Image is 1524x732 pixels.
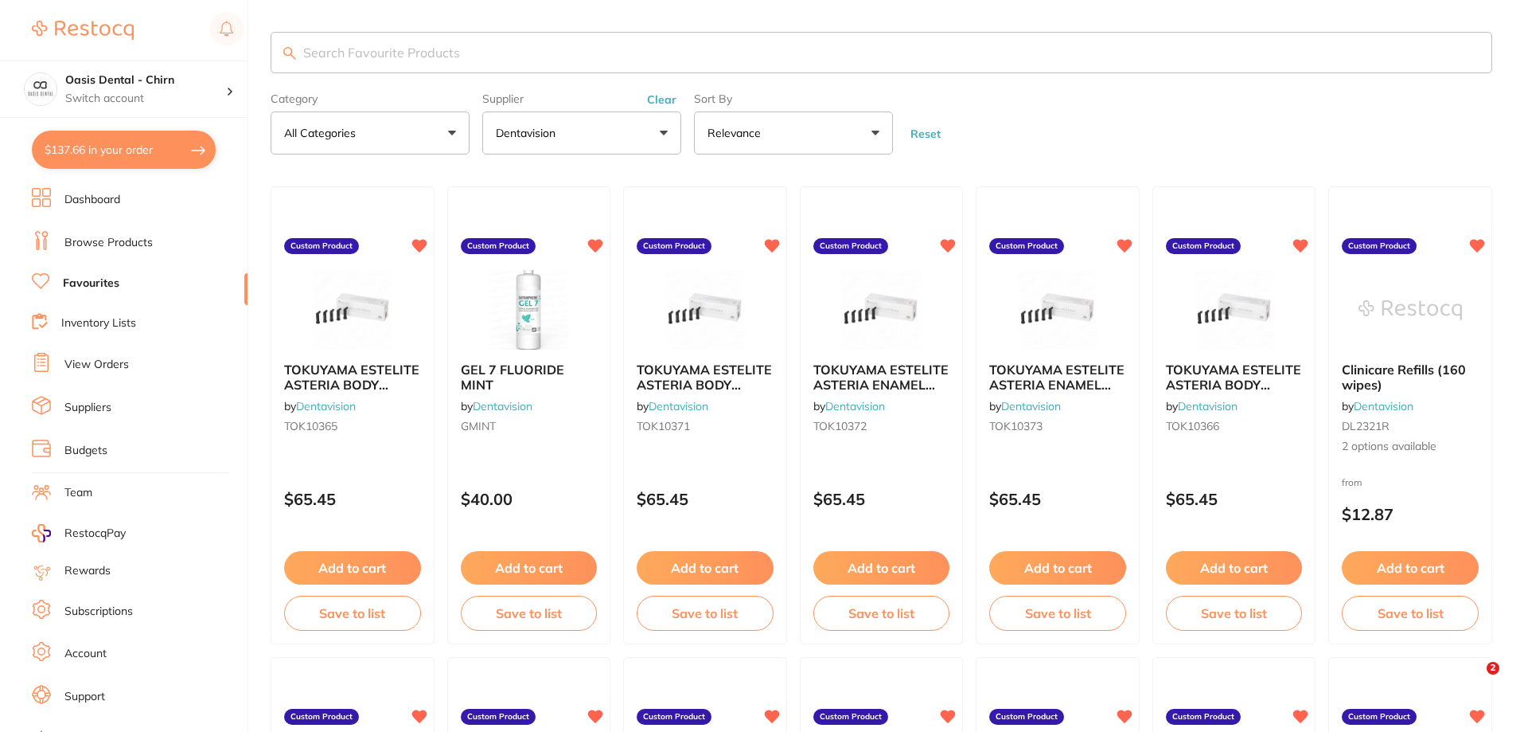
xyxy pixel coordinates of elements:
[1166,490,1303,508] p: $65.45
[65,91,226,107] p: Switch account
[63,276,119,292] a: Favourites
[637,399,708,413] span: by
[813,362,949,421] span: TOKUYAMA ESTELITE ASTERIA ENAMEL RESTORATIVE PLT NE (15) 0.2g
[637,551,774,585] button: Add to cart
[1178,399,1238,413] a: Dentavision
[1342,596,1479,631] button: Save to list
[61,315,136,331] a: Inventory Lists
[1454,662,1492,700] iframe: Intercom live chat
[64,192,120,208] a: Dashboard
[32,524,126,542] a: RestocqPay
[653,270,757,350] img: TOKUYAMA ESTELITE ASTERIA BODY RESTORATIVE PLT BL (15) 0.2g
[284,362,421,392] b: TOKUYAMA ESTELITE ASTERIA BODY RESTORATIVE PLT A1B (15) 0.2g
[1342,551,1479,585] button: Add to cart
[1358,270,1462,350] img: Clinicare Refills (160 wipes)
[64,235,153,251] a: Browse Products
[301,270,404,350] img: TOKUYAMA ESTELITE ASTERIA BODY RESTORATIVE PLT A1B (15) 0.2g
[813,238,888,254] label: Custom Product
[32,131,216,169] button: $137.66 in your order
[461,551,598,585] button: Add to cart
[642,92,681,107] button: Clear
[284,125,362,141] p: All Categories
[649,399,708,413] a: Dentavision
[1342,362,1466,392] span: Clinicare Refills (160 wipes)
[1342,238,1417,254] label: Custom Product
[989,551,1126,585] button: Add to cart
[829,270,933,350] img: TOKUYAMA ESTELITE ASTERIA ENAMEL RESTORATIVE PLT NE (15) 0.2g
[473,399,532,413] a: Dentavision
[284,362,419,421] span: TOKUYAMA ESTELITE ASTERIA BODY RESTORATIVE PLT A1B (15) 0.2g
[813,490,950,508] p: $65.45
[1166,238,1241,254] label: Custom Product
[1342,362,1479,392] b: Clinicare Refills (160 wipes)
[271,112,470,155] button: All Categories
[989,238,1064,254] label: Custom Product
[284,399,356,413] span: by
[707,125,767,141] p: Relevance
[461,362,598,392] b: GEL 7 FLUORIDE MINT
[1166,362,1301,421] span: TOKUYAMA ESTELITE ASTERIA BODY RESTORATIVE PLT A2B (15) 0.2g
[637,596,774,631] button: Save to list
[482,92,681,105] label: Supplier
[637,709,711,725] label: Custom Product
[496,125,562,141] p: Dentavision
[637,419,690,433] span: TOK10371
[482,112,681,155] button: Dentavision
[906,127,945,141] button: Reset
[64,526,126,542] span: RestocqPay
[1006,270,1109,350] img: TOKUYAMA ESTELITE ASTERIA ENAMEL RESTORATIVE PLT WE (15) 0.2g
[64,485,92,501] a: Team
[1342,709,1417,725] label: Custom Product
[1342,399,1413,413] span: by
[461,709,536,725] label: Custom Product
[1342,476,1362,488] span: from
[989,399,1061,413] span: by
[461,399,532,413] span: by
[1166,399,1238,413] span: by
[284,709,359,725] label: Custom Product
[989,362,1124,421] span: TOKUYAMA ESTELITE ASTERIA ENAMEL RESTORATIVE PLT WE (15) 0.2g
[989,709,1064,725] label: Custom Product
[477,270,580,350] img: GEL 7 FLUORIDE MINT
[64,563,111,579] a: Rewards
[813,709,888,725] label: Custom Product
[813,399,885,413] span: by
[989,362,1126,392] b: TOKUYAMA ESTELITE ASTERIA ENAMEL RESTORATIVE PLT WE (15) 0.2g
[813,362,950,392] b: TOKUYAMA ESTELITE ASTERIA ENAMEL RESTORATIVE PLT NE (15) 0.2g
[1166,596,1303,631] button: Save to list
[284,490,421,508] p: $65.45
[284,596,421,631] button: Save to list
[989,419,1043,433] span: TOK10373
[461,362,564,392] span: GEL 7 FLUORIDE MINT
[284,419,337,433] span: TOK10365
[25,73,57,105] img: Oasis Dental - Chirn
[1342,439,1479,455] span: 2 options available
[64,443,107,459] a: Budgets
[825,399,885,413] a: Dentavision
[271,92,470,105] label: Category
[32,524,51,542] img: RestocqPay
[637,238,711,254] label: Custom Product
[271,32,1492,73] input: Search Favourite Products
[1487,662,1499,675] span: 2
[1342,419,1390,433] span: DL2321R
[65,72,226,88] h4: Oasis Dental - Chirn
[989,490,1126,508] p: $65.45
[284,238,359,254] label: Custom Product
[461,596,598,631] button: Save to list
[694,112,893,155] button: Relevance
[1183,270,1286,350] img: TOKUYAMA ESTELITE ASTERIA BODY RESTORATIVE PLT A2B (15) 0.2g
[989,596,1126,631] button: Save to list
[461,490,598,508] p: $40.00
[1166,551,1303,585] button: Add to cart
[694,92,893,105] label: Sort By
[461,238,536,254] label: Custom Product
[637,362,774,392] b: TOKUYAMA ESTELITE ASTERIA BODY RESTORATIVE PLT BL (15) 0.2g
[32,12,134,49] a: Restocq Logo
[1166,362,1303,392] b: TOKUYAMA ESTELITE ASTERIA BODY RESTORATIVE PLT A2B (15) 0.2g
[64,646,107,662] a: Account
[284,551,421,585] button: Add to cart
[64,400,111,416] a: Suppliers
[813,551,950,585] button: Add to cart
[296,399,356,413] a: Dentavision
